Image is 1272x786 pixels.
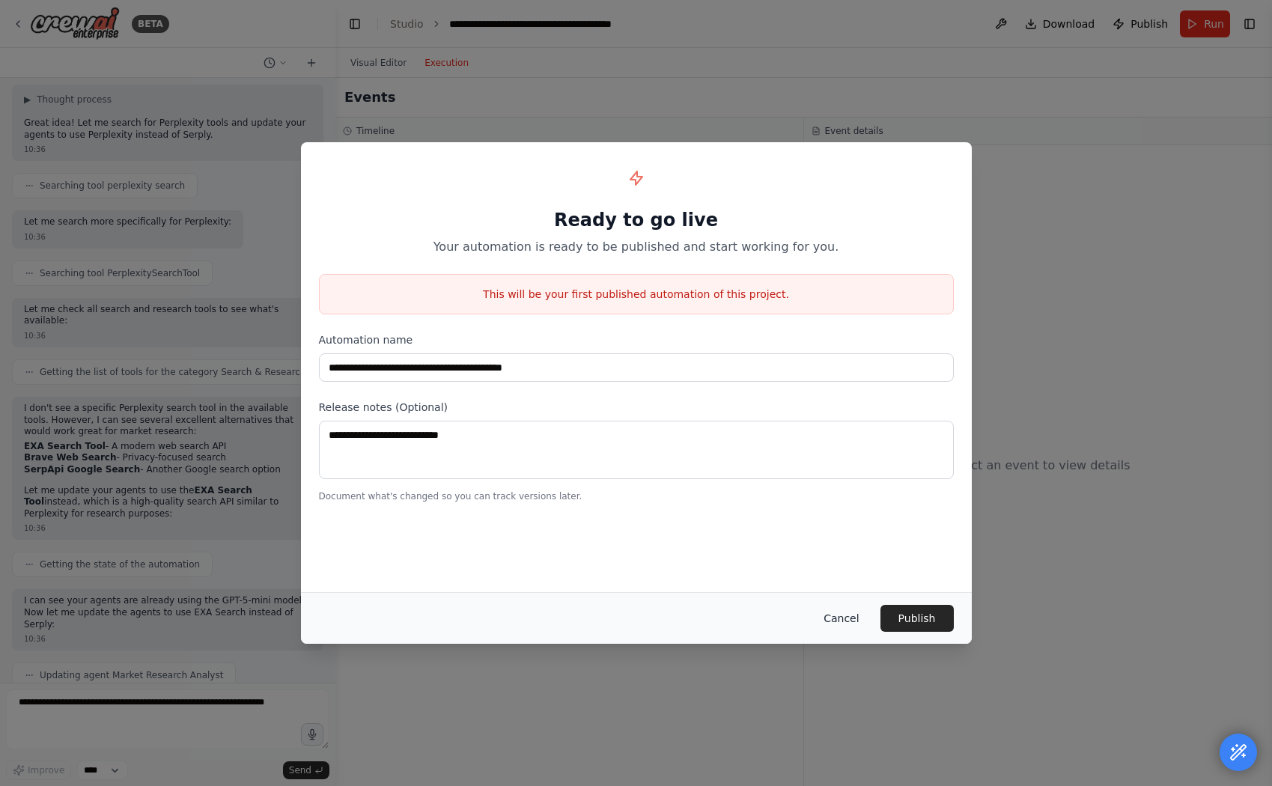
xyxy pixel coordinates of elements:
p: Document what's changed so you can track versions later. [319,490,954,502]
button: Publish [880,605,954,632]
p: This will be your first published automation of this project. [320,287,953,302]
button: Cancel [812,605,871,632]
label: Release notes (Optional) [319,400,954,415]
p: Your automation is ready to be published and start working for you. [319,238,954,256]
label: Automation name [319,332,954,347]
h1: Ready to go live [319,208,954,232]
